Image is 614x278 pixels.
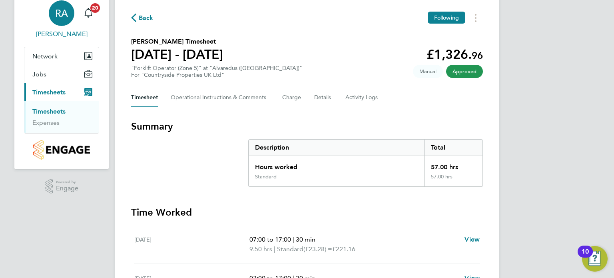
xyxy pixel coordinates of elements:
div: 57.00 hrs [424,156,482,174]
div: For "Countryside Properties UK Ltd" [131,72,302,78]
h1: [DATE] - [DATE] [131,46,223,62]
span: 9.50 hrs [249,245,272,253]
div: Hours worked [249,156,424,174]
span: | [274,245,275,253]
span: This timesheet was manually created. [413,65,443,78]
button: Operational Instructions & Comments [171,88,269,107]
div: 10 [582,252,589,262]
div: Timesheets [24,101,99,133]
span: 07:00 to 17:00 [249,236,291,243]
div: Summary [248,139,483,187]
img: countryside-properties-logo-retina.png [33,140,90,160]
div: Description [249,140,424,156]
div: 57.00 hrs [424,174,482,186]
span: Standard [277,244,303,254]
button: Network [24,47,99,65]
span: Network [32,52,58,60]
a: View [464,235,480,244]
a: Powered byEngage [45,179,79,194]
span: 30 min [296,236,315,243]
span: £221.16 [332,245,355,253]
span: (£23.28) = [303,245,332,253]
h3: Time Worked [131,206,483,219]
button: Timesheet [131,88,158,107]
a: Expenses [32,119,60,126]
span: Engage [56,185,78,192]
a: Timesheets [32,108,66,115]
span: Jobs [32,70,46,78]
span: This timesheet has been approved. [446,65,483,78]
h2: [PERSON_NAME] Timesheet [131,37,223,46]
span: Following [434,14,459,21]
div: [DATE] [134,235,249,254]
button: Charge [282,88,301,107]
button: Activity Logs [345,88,379,107]
span: Powered by [56,179,78,186]
div: Standard [255,174,277,180]
span: 96 [472,50,483,61]
div: Total [424,140,482,156]
span: RA [55,8,68,18]
app-decimal: £1,326. [427,47,483,62]
button: Timesheets Menu [468,12,483,24]
button: Following [428,12,465,24]
span: Timesheets [32,88,66,96]
h3: Summary [131,120,483,133]
a: Go to home page [24,140,99,160]
a: RA[PERSON_NAME] [24,0,99,39]
button: Open Resource Center, 10 new notifications [582,246,608,272]
span: Rui Afonso [24,29,99,39]
span: View [464,236,480,243]
span: Back [139,13,153,23]
span: | [293,236,294,243]
button: Timesheets [24,83,99,101]
button: Back [131,13,153,23]
a: 20 [80,0,96,26]
div: "Forklift Operator (Zone 5)" at "Alvaredus ([GEOGRAPHIC_DATA])" [131,65,302,78]
button: Details [314,88,333,107]
span: 20 [90,3,100,13]
button: Jobs [24,65,99,83]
